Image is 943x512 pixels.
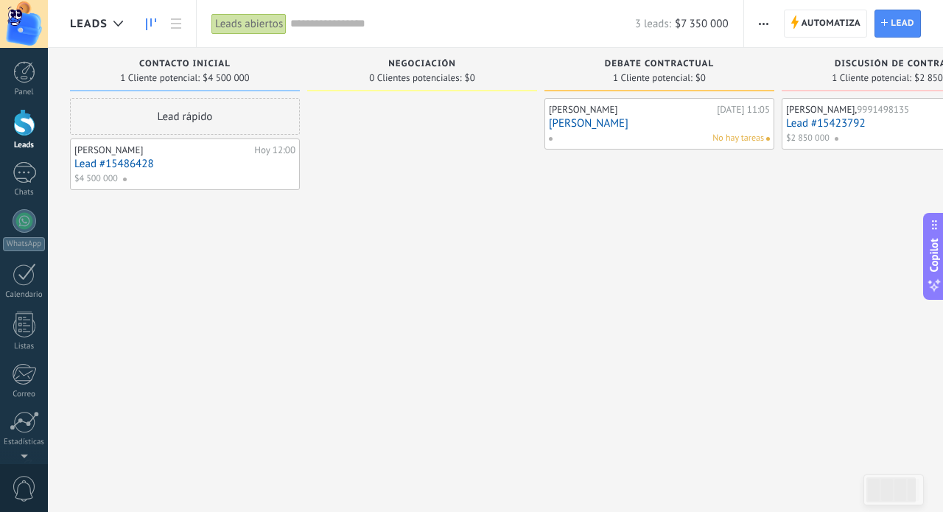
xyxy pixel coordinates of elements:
[3,141,46,150] div: Leads
[465,74,475,83] span: $0
[3,188,46,197] div: Chats
[753,10,774,38] button: Más
[874,10,921,38] a: Lead
[549,117,770,130] a: [PERSON_NAME]
[832,74,911,83] span: 1 Cliente potencial:
[717,104,770,116] div: [DATE] 11:05
[70,98,300,135] div: Lead rápido
[549,104,713,116] div: [PERSON_NAME]
[77,59,292,71] div: Contacto inicial
[712,132,764,145] span: No hay tareas
[613,74,693,83] span: 1 Cliente potencial:
[369,74,461,83] span: 0 Clientes potenciales:
[552,59,767,71] div: Debate contractual
[675,17,729,31] span: $7 350 000
[164,10,189,38] a: Lista
[635,17,671,31] span: 3 leads:
[254,144,295,156] div: Hoy 12:00
[857,103,909,116] span: 9991498135
[315,59,530,71] div: Negociación
[3,390,46,399] div: Correo
[203,74,250,83] span: $4 500 000
[211,13,287,35] div: Leads abiertos
[74,158,295,170] a: Lead #15486428
[3,237,45,251] div: WhatsApp
[3,88,46,97] div: Panel
[927,238,942,272] span: Copilot
[74,144,250,156] div: [PERSON_NAME]
[139,59,231,69] span: Contacto inicial
[120,74,200,83] span: 1 Cliente potencial:
[695,74,706,83] span: $0
[3,438,46,447] div: Estadísticas
[70,17,108,31] span: Leads
[74,172,118,186] span: $4 500 000
[139,10,164,38] a: Leads
[891,10,914,37] span: Lead
[388,59,456,69] span: Negociación
[3,290,46,300] div: Calendario
[766,137,770,141] span: No hay nada asignado
[605,59,714,69] span: Debate contractual
[3,342,46,351] div: Listas
[802,10,861,37] span: Automatiza
[784,10,868,38] a: Automatiza
[786,132,830,145] span: $2 850 000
